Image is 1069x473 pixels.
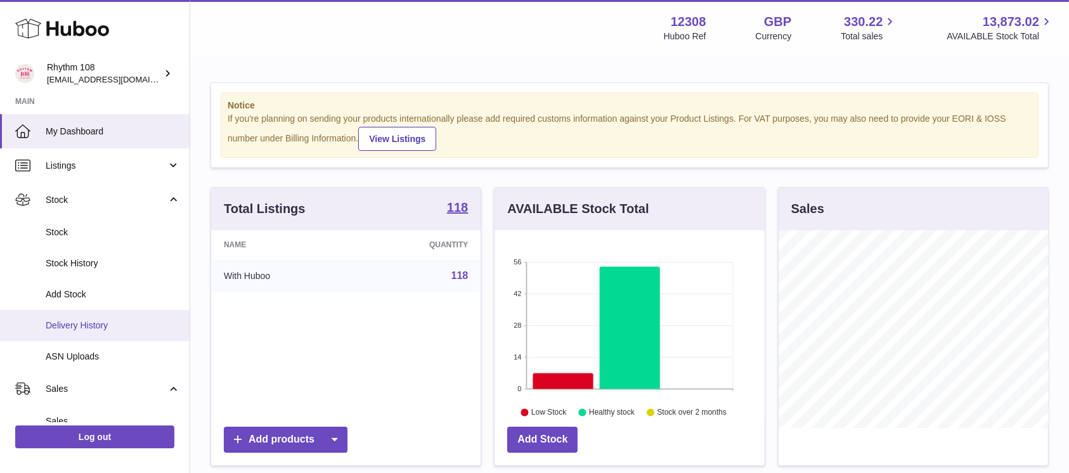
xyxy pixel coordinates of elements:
img: orders@rhythm108.com [15,64,34,83]
text: 28 [514,321,522,329]
span: My Dashboard [46,126,180,138]
div: Currency [756,30,792,42]
text: 42 [514,290,522,297]
div: If you're planning on sending your products internationally please add required customs informati... [228,113,1032,151]
strong: Notice [228,100,1032,112]
span: Stock [46,194,167,206]
text: Low Stock [531,408,567,417]
text: Healthy stock [589,408,635,417]
h3: AVAILABLE Stock Total [507,200,649,217]
th: Name [211,230,353,259]
a: Add products [224,427,347,453]
span: Sales [46,415,180,427]
a: 330.22 Total sales [841,13,897,42]
span: Delivery History [46,320,180,332]
span: Total sales [841,30,897,42]
h3: Sales [791,200,824,217]
span: [EMAIL_ADDRESS][DOMAIN_NAME] [47,74,186,84]
strong: 118 [447,201,468,214]
div: Rhythm 108 [47,62,161,86]
span: Listings [46,160,167,172]
div: Huboo Ref [664,30,706,42]
h3: Total Listings [224,200,306,217]
th: Quantity [353,230,481,259]
span: Sales [46,383,167,395]
a: 13,873.02 AVAILABLE Stock Total [947,13,1054,42]
text: 0 [518,385,522,392]
span: 13,873.02 [983,13,1039,30]
a: View Listings [358,127,436,151]
text: 56 [514,258,522,266]
text: 14 [514,353,522,361]
a: Log out [15,425,174,448]
a: Add Stock [507,427,578,453]
td: With Huboo [211,259,353,292]
span: AVAILABLE Stock Total [947,30,1054,42]
a: 118 [451,270,469,281]
span: Stock [46,226,180,238]
strong: 12308 [671,13,706,30]
text: Stock over 2 months [658,408,727,417]
span: Add Stock [46,288,180,301]
span: 330.22 [844,13,883,30]
span: Stock History [46,257,180,269]
strong: GBP [764,13,791,30]
span: ASN Uploads [46,351,180,363]
a: 118 [447,201,468,216]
